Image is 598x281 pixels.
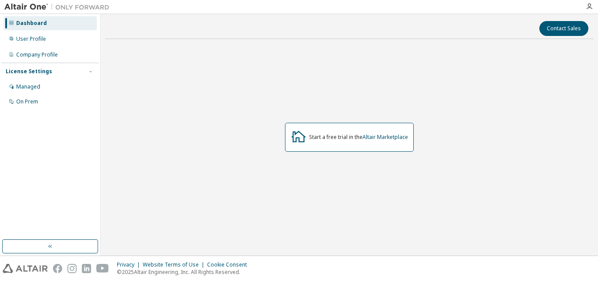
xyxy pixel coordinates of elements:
[6,68,52,75] div: License Settings
[16,83,40,90] div: Managed
[539,21,588,36] button: Contact Sales
[67,264,77,273] img: instagram.svg
[143,261,207,268] div: Website Terms of Use
[117,261,143,268] div: Privacy
[82,264,91,273] img: linkedin.svg
[4,3,114,11] img: Altair One
[3,264,48,273] img: altair_logo.svg
[16,51,58,58] div: Company Profile
[96,264,109,273] img: youtube.svg
[207,261,252,268] div: Cookie Consent
[53,264,62,273] img: facebook.svg
[16,98,38,105] div: On Prem
[362,133,408,141] a: Altair Marketplace
[16,20,47,27] div: Dashboard
[16,36,46,43] div: User Profile
[117,268,252,276] p: © 2025 Altair Engineering, Inc. All Rights Reserved.
[309,134,408,141] div: Start a free trial in the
